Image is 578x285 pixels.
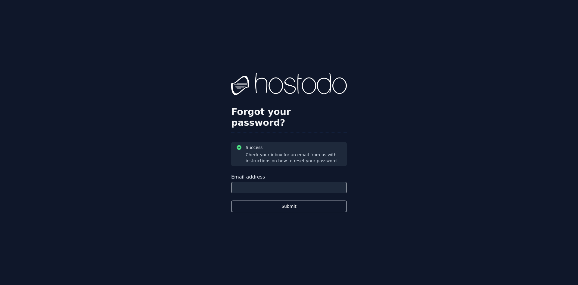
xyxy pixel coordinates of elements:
button: Submit [231,201,347,212]
img: Hostodo [231,73,347,97]
label: Email address [231,173,347,181]
div: Check your inbox for an email from us with instructions on how to reset your password. [246,152,342,164]
h2: Forgot your password? [231,106,347,128]
h3: Success [246,144,342,150]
